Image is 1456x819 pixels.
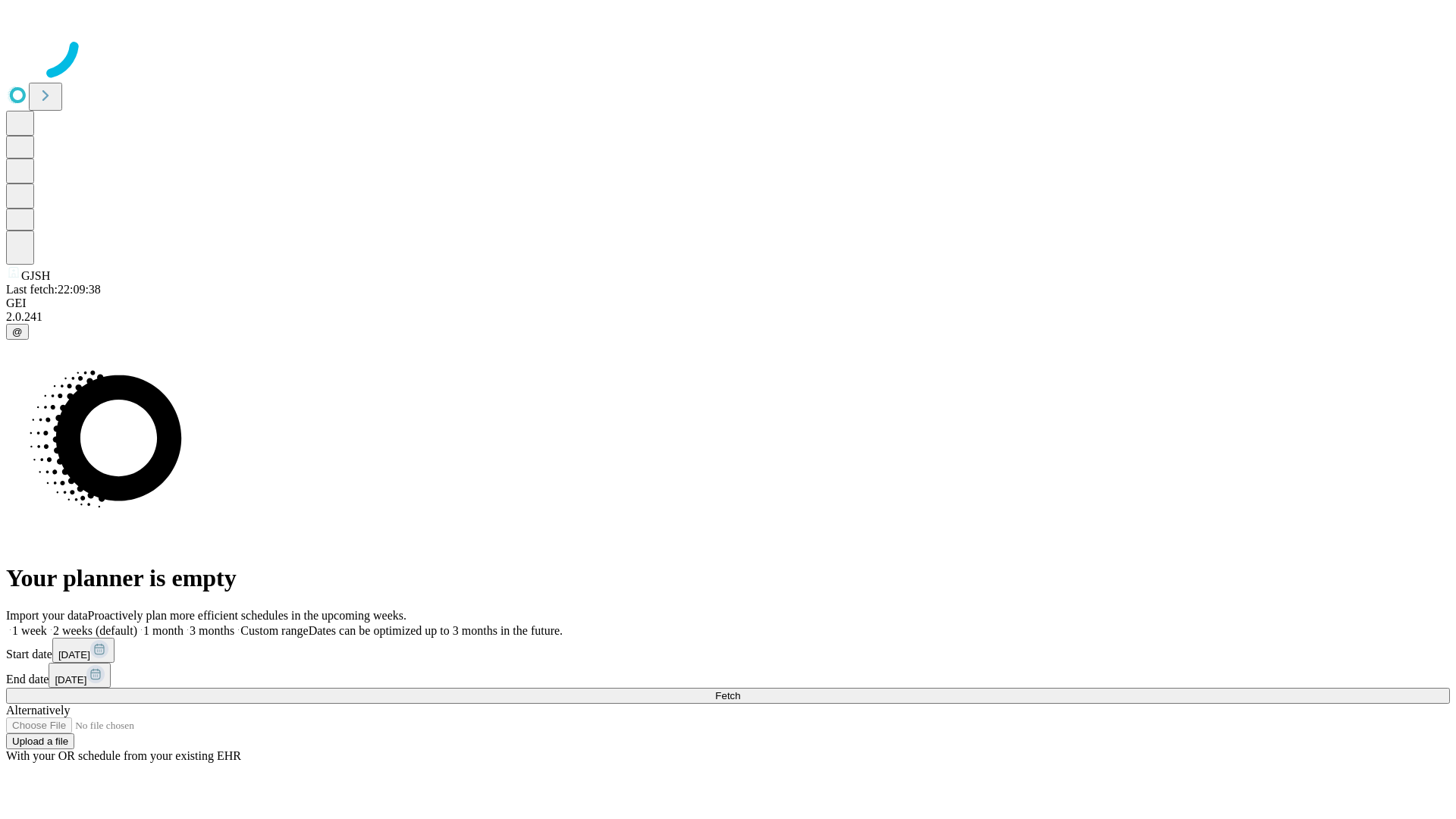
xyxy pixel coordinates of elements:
[6,733,74,749] button: Upload a file
[6,663,1450,688] div: End date
[309,624,563,637] span: Dates can be optimized up to 3 months in the future.
[6,283,101,296] span: Last fetch: 22:09:38
[6,704,70,717] span: Alternatively
[21,269,50,282] span: GJSH
[6,310,1450,324] div: 2.0.241
[6,749,241,762] span: With your OR schedule from your existing EHR
[6,564,1450,592] h1: Your planner is empty
[715,690,740,701] span: Fetch
[55,674,86,686] span: [DATE]
[58,649,90,661] span: [DATE]
[6,609,88,622] span: Import your data
[143,624,184,637] span: 1 month
[6,638,1450,663] div: Start date
[6,688,1450,704] button: Fetch
[240,624,308,637] span: Custom range
[52,638,115,663] button: [DATE]
[12,326,23,337] span: @
[53,624,137,637] span: 2 weeks (default)
[6,297,1450,310] div: GEI
[88,609,406,622] span: Proactively plan more efficient schedules in the upcoming weeks.
[190,624,234,637] span: 3 months
[12,624,47,637] span: 1 week
[49,663,111,688] button: [DATE]
[6,324,29,340] button: @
